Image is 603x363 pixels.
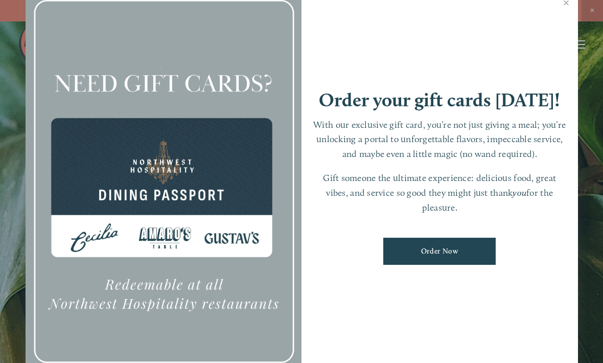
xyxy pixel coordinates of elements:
[312,171,568,215] p: Gift someone the ultimate experience: delicious food, great vibes, and service so good they might...
[312,118,568,162] p: With our exclusive gift card, you’re not just giving a meal; you’re unlocking a portal to unforge...
[383,238,496,265] a: Order Now
[513,187,526,198] em: you
[319,90,560,109] h1: Order your gift cards [DATE]!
